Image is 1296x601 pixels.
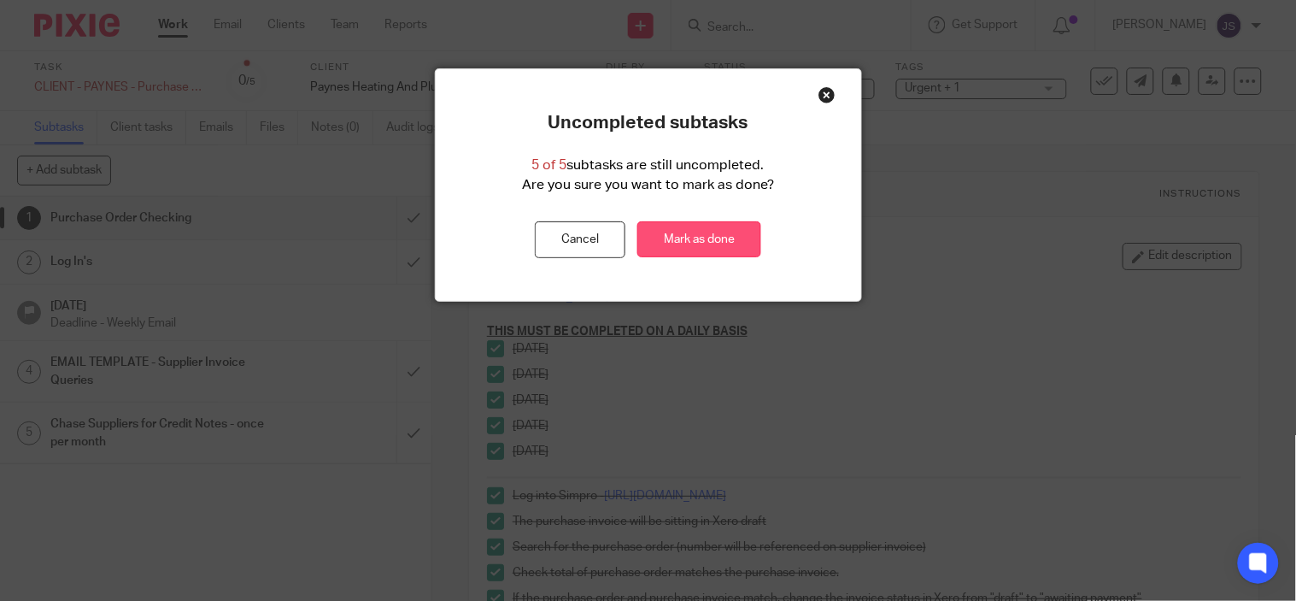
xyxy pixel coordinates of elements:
p: Are you sure you want to mark as done? [522,175,774,195]
span: 5 of 5 [532,158,567,172]
a: Mark as done [637,221,761,258]
p: subtasks are still uncompleted. [532,156,765,175]
button: Cancel [535,221,625,258]
p: Uncompleted subtasks [548,112,748,134]
div: Close this dialog window [818,86,836,103]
